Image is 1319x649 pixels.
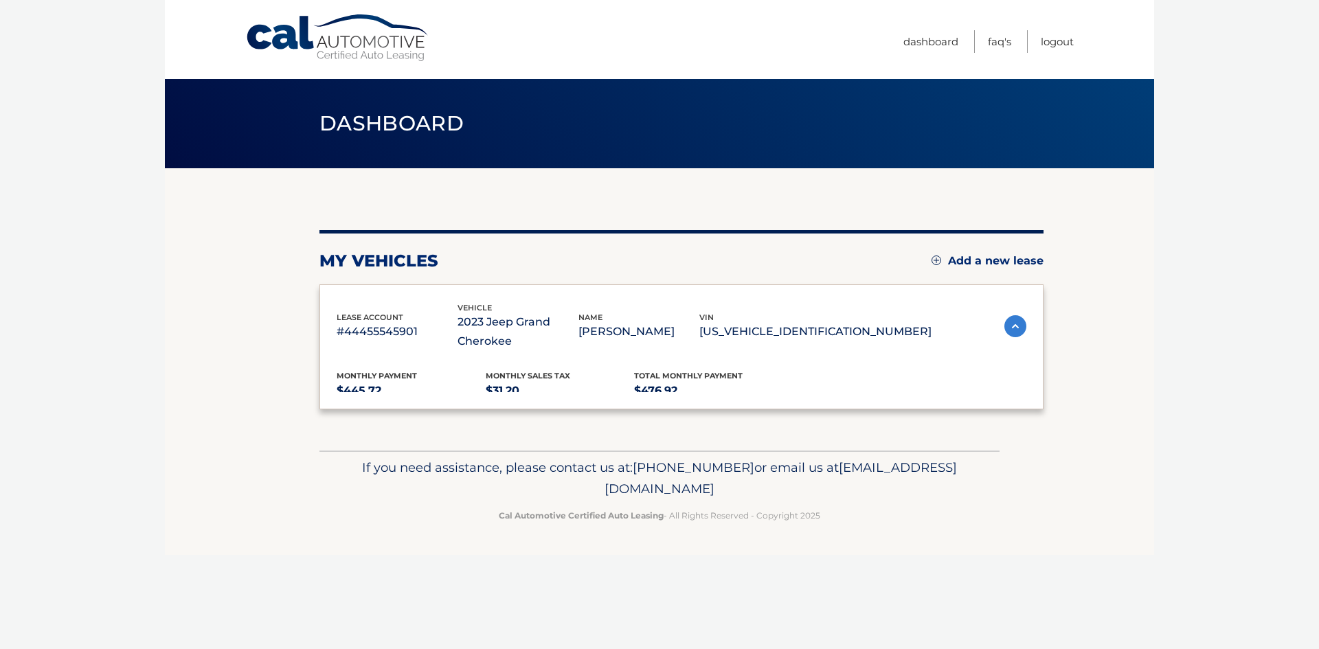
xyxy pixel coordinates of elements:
[458,303,492,312] span: vehicle
[328,508,991,523] p: - All Rights Reserved - Copyright 2025
[245,14,431,62] a: Cal Automotive
[578,312,602,322] span: name
[486,371,570,380] span: Monthly sales Tax
[1004,315,1026,337] img: accordion-active.svg
[328,457,991,501] p: If you need assistance, please contact us at: or email us at
[337,322,458,341] p: #44455545901
[903,30,958,53] a: Dashboard
[699,312,714,322] span: vin
[699,322,932,341] p: [US_VEHICLE_IDENTIFICATION_NUMBER]
[578,322,699,341] p: [PERSON_NAME]
[486,381,635,400] p: $31.20
[932,254,1044,268] a: Add a new lease
[337,312,403,322] span: lease account
[932,255,941,265] img: add.svg
[337,381,486,400] p: $445.72
[319,111,464,136] span: Dashboard
[337,371,417,380] span: Monthly Payment
[633,459,754,475] span: [PHONE_NUMBER]
[499,510,664,521] strong: Cal Automotive Certified Auto Leasing
[634,381,783,400] p: $476.92
[458,312,578,351] p: 2023 Jeep Grand Cherokee
[319,251,438,271] h2: my vehicles
[634,371,743,380] span: Total Monthly Payment
[1041,30,1074,53] a: Logout
[988,30,1011,53] a: FAQ's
